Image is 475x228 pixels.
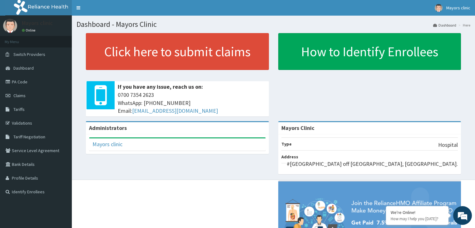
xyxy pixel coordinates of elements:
b: Type [281,141,292,147]
a: Dashboard [433,22,456,28]
img: User Image [3,19,17,33]
span: Tariff Negotiation [13,134,45,140]
li: Here [457,22,470,28]
p: Mayors clinic [22,20,53,26]
span: Dashboard [13,65,34,71]
p: Hospital [438,141,458,149]
a: Online [22,28,37,32]
span: Mayors clinic [446,5,470,11]
p: How may I help you today? [391,216,444,221]
h1: Dashboard - Mayors Clinic [77,20,470,28]
p: #[GEOGRAPHIC_DATA] off [GEOGRAPHIC_DATA], [GEOGRAPHIC_DATA]. [287,160,458,168]
b: Administrators [89,124,127,131]
span: Switch Providers [13,52,45,57]
img: User Image [435,4,443,12]
span: Tariffs [13,107,25,112]
div: We're Online! [391,210,444,215]
b: If you have any issue, reach us on: [118,83,203,90]
strong: Mayors Clinic [281,124,314,131]
a: Click here to submit claims [86,33,269,70]
a: Mayors clinic [92,141,122,148]
a: [EMAIL_ADDRESS][DOMAIN_NAME] [132,107,218,114]
b: Address [281,154,298,160]
span: Claims [13,93,26,98]
span: 0700 7354 2623 WhatsApp: [PHONE_NUMBER] Email: [118,91,266,115]
a: How to Identify Enrollees [278,33,461,70]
